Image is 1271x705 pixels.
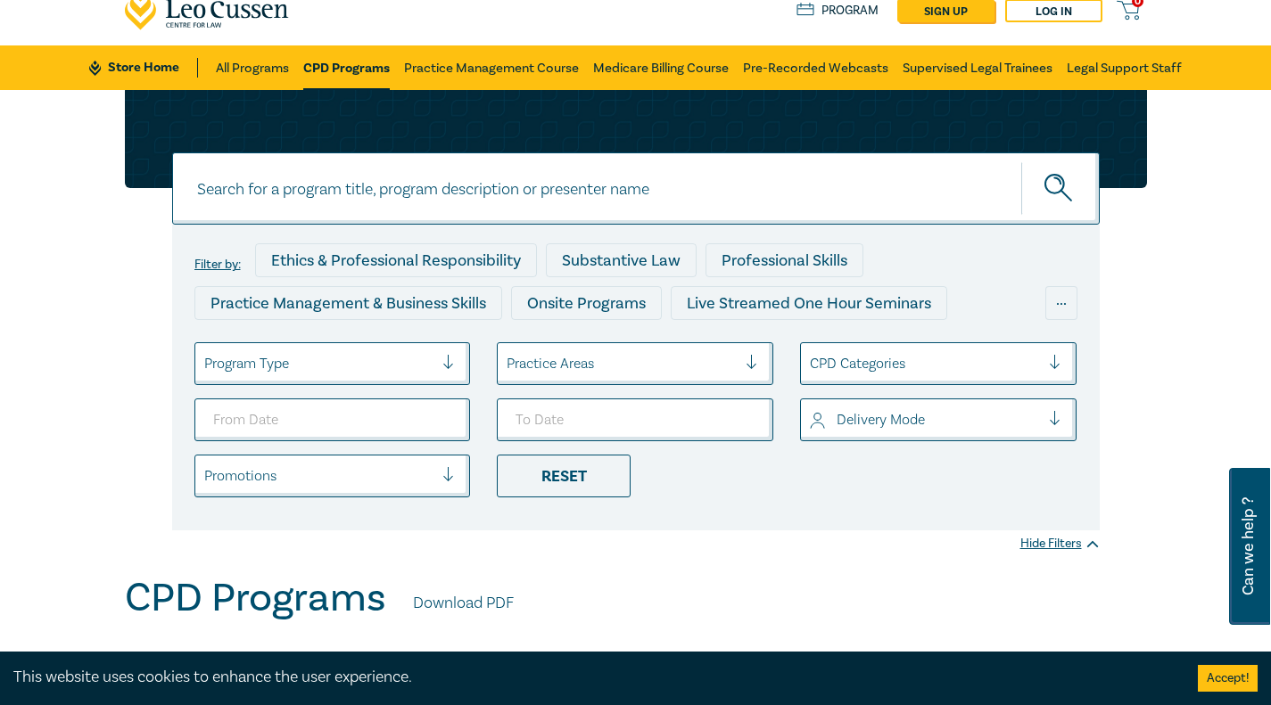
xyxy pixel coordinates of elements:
a: Download PDF [413,592,514,615]
div: Hide Filters [1020,535,1100,553]
button: Accept cookies [1198,665,1258,692]
input: select [507,354,510,373]
div: Substantive Law [546,243,697,277]
h1: CPD Programs [125,575,386,621]
input: select [204,466,208,486]
div: Live Streamed Practical Workshops [540,329,822,363]
div: Reset [497,455,631,497]
a: Store Home [89,58,197,78]
input: From Date [194,398,471,441]
span: Can we help ? [1240,479,1257,614]
label: Filter by: [194,258,241,272]
a: Pre-Recorded Webcasts [743,45,888,90]
div: Practice Management & Business Skills [194,286,502,320]
div: Ethics & Professional Responsibility [255,243,537,277]
a: Medicare Billing Course [593,45,729,90]
input: To Date [497,398,773,441]
input: Search for a program title, program description or presenter name [172,152,1100,225]
div: This website uses cookies to enhance the user experience. [13,666,1171,689]
input: select [810,354,813,373]
a: Practice Management Course [404,45,579,90]
input: select [810,410,813,430]
div: Live Streamed Conferences and Intensives [194,329,531,363]
a: Supervised Legal Trainees [903,45,1052,90]
div: Live Streamed One Hour Seminars [671,286,947,320]
div: ... [1045,286,1077,320]
div: Professional Skills [706,243,863,277]
input: select [204,354,208,373]
a: Legal Support Staff [1067,45,1182,90]
a: All Programs [216,45,289,90]
a: Program [796,1,879,20]
div: Onsite Programs [511,286,662,320]
a: CPD Programs [303,45,390,90]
